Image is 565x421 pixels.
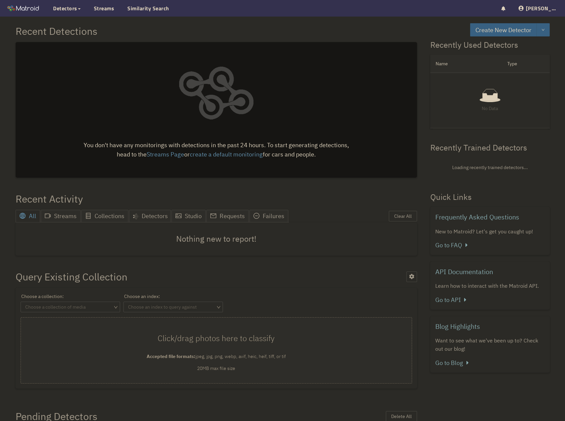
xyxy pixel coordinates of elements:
[185,212,202,220] span: Studio
[436,105,544,112] p: No Data
[391,413,412,420] span: Delete All
[475,25,531,35] span: Create New Detector
[29,212,36,220] span: All
[84,141,349,158] span: You don't have any monitorings with detections in the past 24 hours. To start generating detectio...
[127,4,169,12] a: Similarity Search
[435,267,545,277] div: API Documentation
[430,191,550,204] div: Quick Links
[16,222,417,256] div: Nothing new to report!
[16,191,83,207] div: Recent Activity
[435,321,545,331] div: Blog Highlights
[95,212,124,220] span: Collections
[435,212,545,222] div: Frequently Asked Questions
[142,211,168,221] span: Detectors
[502,55,550,73] th: Type
[54,212,77,220] span: Streams
[53,4,77,12] span: Detectors
[435,336,545,353] div: Want to see what we've been up to? Check out our blog!
[26,332,407,345] p: Click/drag photos here to classify
[435,295,545,305] div: Go to API
[21,318,412,391] span: Click/drag photos here to classifyAccepted file formats:jpeg, jpg, png, webp, avif, heic, heif, t...
[20,213,26,219] span: global
[190,150,263,158] a: create a default monitoring
[435,358,545,368] div: Go to Blog
[147,353,195,359] span: Accepted file formats:
[85,213,91,219] span: database
[7,4,40,14] img: Matroid logo
[16,269,127,284] span: Query Existing Collection
[184,150,190,158] span: or
[123,293,223,302] span: Choose an index:
[176,213,181,219] span: picture
[394,212,412,220] span: Clear All
[470,23,537,36] button: Create New Detector
[220,212,245,220] span: Requests
[172,47,261,141] img: logo_only_white.png
[263,212,284,220] span: Failures
[536,23,550,36] button: down
[435,241,545,250] div: Go to FAQ
[435,227,545,236] div: New to Matroid? Let's get you caught up!
[253,213,259,219] span: minus-circle
[541,28,545,32] span: down
[94,4,114,12] a: Streams
[430,157,550,178] div: Loading recently trained detectors...
[45,213,51,219] span: video-camera
[430,142,550,154] div: Recently Trained Detectors
[435,282,545,290] div: Learn how to interact with the Matroid API.
[26,365,407,372] p: 20MB max file size
[430,55,502,73] th: Name
[210,213,216,219] span: mail
[147,150,184,158] a: Streams Page
[389,211,417,221] button: Clear All
[16,23,98,39] span: Recent Detections
[263,150,316,158] span: for cars and people.
[195,353,286,359] span: jpeg, jpg, png, webp, avif, heic, heif, tiff, or tif
[21,293,120,302] span: Choose a collection:
[430,39,550,51] div: Recently Used Detectors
